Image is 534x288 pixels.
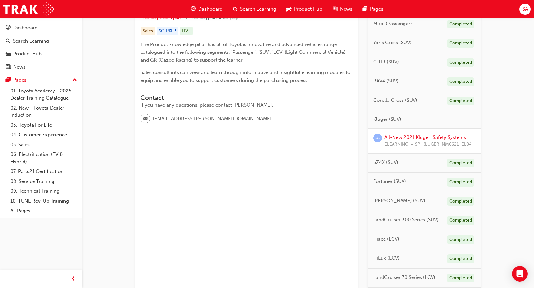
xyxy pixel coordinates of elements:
[240,5,276,13] span: Search Learning
[447,77,474,86] div: Completed
[286,5,291,13] span: car-icon
[373,20,412,27] span: Mirai (Passenger)
[8,140,80,150] a: 05. Sales
[447,235,474,244] div: Completed
[373,159,398,166] span: bZ4X (SUV)
[8,86,80,103] a: 01. Toyota Academy - 2025 Dealer Training Catalogue
[191,5,196,13] span: guage-icon
[3,21,80,74] button: DashboardSearch LearningProduct HubNews
[233,5,238,13] span: search-icon
[8,206,80,216] a: All Pages
[13,37,49,45] div: Search Learning
[512,266,528,282] div: Open Intercom Messenger
[141,101,353,109] div: If you have any questions, please contact [PERSON_NAME].
[447,58,474,67] div: Completed
[519,4,531,15] button: SA
[384,134,466,140] a: All-New 2021 Kluger: Safety Systems
[8,130,80,140] a: 04. Customer Experience
[447,254,474,263] div: Completed
[447,97,474,105] div: Completed
[415,141,471,148] span: SP_KLUGER_NM0621_EL04
[180,27,193,35] div: LIVE
[3,61,80,73] a: News
[333,5,337,13] span: news-icon
[186,3,228,16] a: guage-iconDashboard
[141,70,352,83] span: Sales consultants can view and learn through informative and insightful eLearning modules to equi...
[6,38,10,44] span: search-icon
[370,5,383,13] span: Pages
[340,5,352,13] span: News
[3,48,80,60] a: Product Hub
[373,77,399,85] span: RAV4 (SUV)
[8,120,80,130] a: 03. Toyota For Life
[373,58,399,66] span: C-HR (SUV)
[6,77,11,83] span: pages-icon
[447,178,474,187] div: Completed
[6,25,11,31] span: guage-icon
[157,27,178,35] div: SC-PKLP
[3,74,80,86] button: Pages
[8,186,80,196] a: 09. Technical Training
[8,149,80,167] a: 06. Electrification (EV & Hybrid)
[447,216,474,225] div: Completed
[3,22,80,34] a: Dashboard
[228,3,281,16] a: search-iconSearch Learning
[447,274,474,283] div: Completed
[373,134,382,142] span: learningRecordVerb_ATTEMPT-icon
[13,76,26,84] div: Pages
[141,94,353,101] h3: Contact
[327,3,357,16] a: news-iconNews
[198,5,223,13] span: Dashboard
[8,103,80,120] a: 02. New - Toyota Dealer Induction
[447,39,474,48] div: Completed
[373,235,399,243] span: Hiace (LCV)
[447,197,474,206] div: Completed
[141,27,155,35] div: Sales
[373,274,435,281] span: LandCruiser 70 Series (LCV)
[281,3,327,16] a: car-iconProduct Hub
[384,141,408,148] span: ELEARNING
[73,76,77,84] span: up-icon
[143,115,148,123] span: email-icon
[8,196,80,206] a: 10. TUNE Rev-Up Training
[522,5,528,13] span: SA
[8,167,80,177] a: 07. Parts21 Certification
[153,115,272,122] span: [EMAIL_ADDRESS][PERSON_NAME][DOMAIN_NAME]
[8,177,80,187] a: 08. Service Training
[13,63,25,71] div: News
[373,197,425,205] span: [PERSON_NAME] (SUV)
[141,15,183,21] a: Learning search page
[141,42,347,63] span: The Product knowledge pillar has all of Toyotas innovative and advanced vehicles range catalogued...
[13,24,38,32] div: Dashboard
[3,35,80,47] a: Search Learning
[373,216,439,224] span: LandCruiser 300 Series (SUV)
[373,178,406,185] span: Fortuner (SUV)
[363,5,367,13] span: pages-icon
[294,5,322,13] span: Product Hub
[447,159,474,168] div: Completed
[13,50,42,58] div: Product Hub
[71,275,76,283] span: prev-icon
[373,254,400,262] span: HiLux (LCV)
[3,2,54,16] img: Trak
[373,116,401,123] span: Kluger (SUV)
[357,3,388,16] a: pages-iconPages
[373,39,412,46] span: Yaris Cross (SUV)
[373,97,417,104] span: Corolla Cross (SUV)
[6,51,11,57] span: car-icon
[447,20,474,29] div: Completed
[6,64,11,70] span: news-icon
